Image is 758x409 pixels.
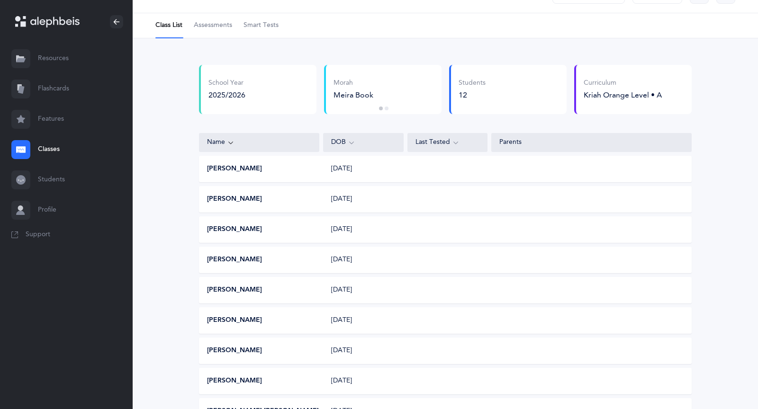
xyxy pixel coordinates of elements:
span: Support [26,230,50,240]
button: [PERSON_NAME] [207,195,262,204]
div: Students [459,79,486,88]
div: Parents [499,138,684,147]
button: 1 [379,107,383,110]
div: [DATE] [324,346,404,356]
div: [DATE] [324,164,404,174]
button: [PERSON_NAME] [207,255,262,265]
div: DOB [331,137,396,148]
div: 12 [459,90,486,100]
div: Name [207,137,311,148]
button: [PERSON_NAME] [207,316,262,325]
div: 2025/2026 [208,90,245,100]
div: Curriculum [584,79,662,88]
div: Last Tested [415,137,480,148]
button: [PERSON_NAME] [207,376,262,386]
div: Kriah Orange Level • A [584,90,662,100]
button: [PERSON_NAME] [207,346,262,356]
iframe: Drift Widget Chat Controller [711,362,747,398]
div: [DATE] [324,316,404,325]
button: 2 [385,107,388,110]
div: Morah [334,79,434,88]
div: School Year [208,79,245,88]
button: [PERSON_NAME] [207,225,262,234]
button: [PERSON_NAME] [207,285,262,295]
div: [DATE] [324,255,404,265]
div: [DATE] [324,225,404,234]
div: [DATE] [324,376,404,386]
div: Meira Book [334,90,434,100]
button: [PERSON_NAME] [207,164,262,174]
div: [DATE] [324,195,404,204]
div: [DATE] [324,285,404,295]
span: Assessments [194,21,232,30]
span: Smart Tests [244,21,279,30]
